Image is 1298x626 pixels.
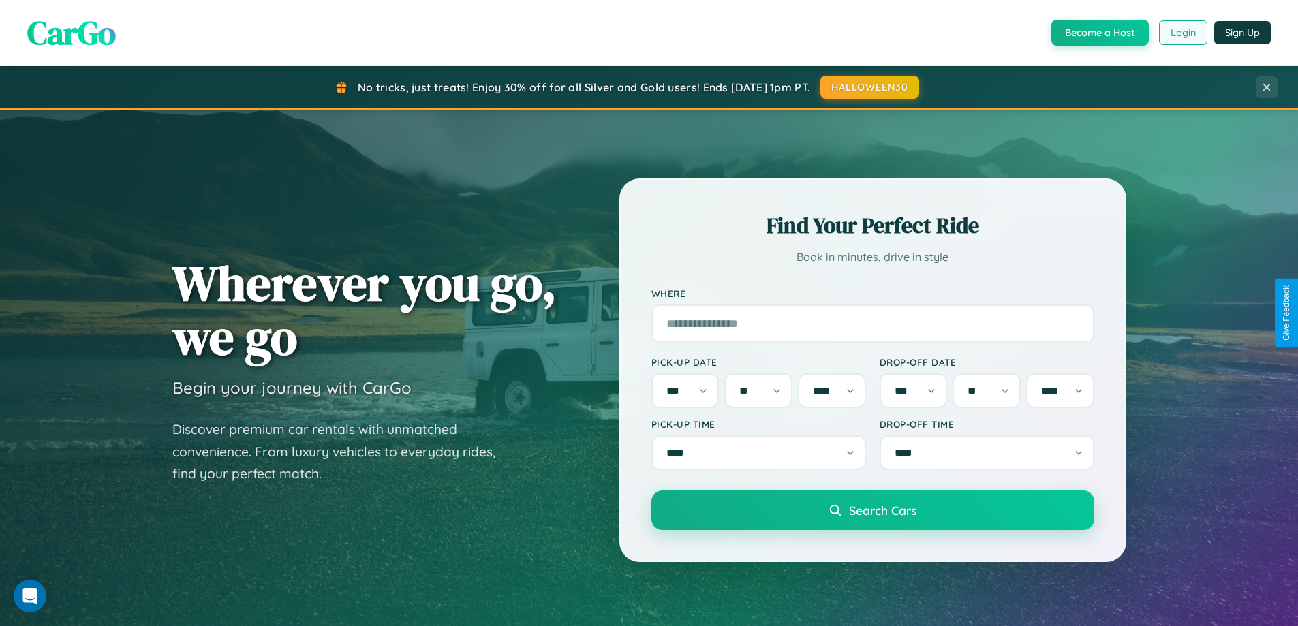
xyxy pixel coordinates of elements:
[27,10,116,55] span: CarGo
[172,377,412,398] h3: Begin your journey with CarGo
[651,287,1094,299] label: Where
[1214,21,1271,44] button: Sign Up
[1051,20,1149,46] button: Become a Host
[358,80,810,94] span: No tricks, just treats! Enjoy 30% off for all Silver and Gold users! Ends [DATE] 1pm PT.
[172,256,557,364] h1: Wherever you go, we go
[651,247,1094,267] p: Book in minutes, drive in style
[651,490,1094,530] button: Search Cars
[651,418,866,430] label: Pick-up Time
[880,418,1094,430] label: Drop-off Time
[849,503,916,518] span: Search Cars
[1159,20,1207,45] button: Login
[172,418,513,485] p: Discover premium car rentals with unmatched convenience. From luxury vehicles to everyday rides, ...
[14,580,46,612] iframe: Intercom live chat
[651,356,866,368] label: Pick-up Date
[820,76,919,99] button: HALLOWEEN30
[1282,285,1291,341] div: Give Feedback
[651,210,1094,240] h2: Find Your Perfect Ride
[880,356,1094,368] label: Drop-off Date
